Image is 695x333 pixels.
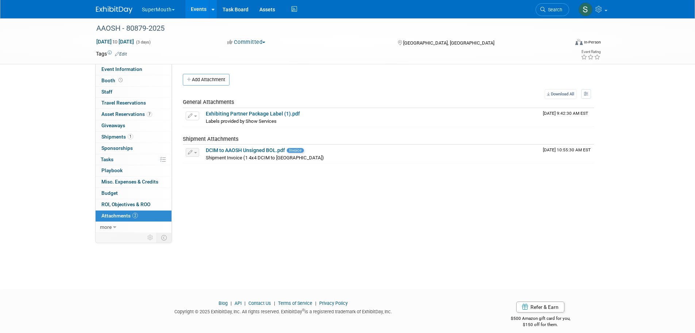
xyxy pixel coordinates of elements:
[101,201,150,207] span: ROI, Objectives & ROO
[101,213,138,219] span: Attachments
[101,134,133,140] span: Shipments
[579,3,592,16] img: Samantha Meyers
[287,148,304,153] span: Invoice
[96,143,171,154] a: Sponsorships
[147,111,152,117] span: 7
[96,199,171,210] a: ROI, Objectives & ROO
[96,165,171,176] a: Playbook
[101,145,133,151] span: Sponsorships
[101,111,152,117] span: Asset Reservations
[482,311,599,328] div: $500 Amazon gift card for you,
[581,50,601,54] div: Event Rating
[526,38,601,49] div: Event Format
[225,38,268,46] button: Committed
[157,233,171,242] td: Toggle Event Tabs
[183,74,229,86] button: Add Attachment
[540,108,594,126] td: Upload Timestamp
[96,38,134,45] span: [DATE] [DATE]
[94,22,558,35] div: AAOSH - 80879-2025
[135,40,151,45] span: (3 days)
[100,224,112,230] span: more
[101,89,112,95] span: Staff
[117,77,124,83] span: Booth not reserved yet
[96,64,171,75] a: Event Information
[96,109,171,120] a: Asset Reservations7
[96,211,171,222] a: Attachments2
[272,300,277,306] span: |
[545,89,576,99] a: Download All
[96,98,171,109] a: Travel Reservations
[584,39,601,45] div: In-Person
[128,134,133,139] span: 1
[482,322,599,328] div: $150 off for them.
[96,120,171,131] a: Giveaways
[96,132,171,143] a: Shipments1
[313,300,318,306] span: |
[96,75,171,86] a: Booth
[132,213,138,218] span: 2
[206,118,277,124] span: Labels provided by Show Services
[243,300,247,306] span: |
[183,136,239,142] span: Shipment Attachments
[545,7,562,12] span: Search
[235,300,242,306] a: API
[248,300,271,306] a: Contact Us
[302,308,305,312] sup: ®
[101,167,123,173] span: Playbook
[144,233,157,242] td: Personalize Event Tab Strip
[540,145,594,163] td: Upload Timestamp
[536,3,569,16] a: Search
[101,156,113,162] span: Tasks
[112,39,119,45] span: to
[206,155,324,160] span: Shipment Invoice (1 4x4 DCIM to [GEOGRAPHIC_DATA])
[96,307,471,315] div: Copyright © 2025 ExhibitDay, Inc. All rights reserved. ExhibitDay is a registered trademark of Ex...
[96,222,171,233] a: more
[96,6,132,14] img: ExhibitDay
[206,147,285,153] a: DCIM to AAOSH Unsigned BOL.pdf
[219,300,228,306] a: Blog
[96,50,127,57] td: Tags
[403,40,494,46] span: [GEOGRAPHIC_DATA], [GEOGRAPHIC_DATA]
[101,100,146,106] span: Travel Reservations
[543,111,588,116] span: Upload Timestamp
[115,52,127,57] a: Edit
[101,190,118,196] span: Budget
[96,87,171,98] a: Staff
[183,99,234,105] span: General Attachments
[516,302,564,313] a: Refer & Earn
[101,179,158,185] span: Misc. Expenses & Credits
[278,300,312,306] a: Terms of Service
[96,177,171,188] a: Misc. Expenses & Credits
[206,111,300,117] a: Exhibiting Partner Package Label (1).pdf
[319,300,348,306] a: Privacy Policy
[575,39,583,45] img: Format-Inperson.png
[101,122,125,128] span: Giveaways
[101,66,142,72] span: Event Information
[101,77,124,83] span: Booth
[543,147,591,152] span: Upload Timestamp
[96,188,171,199] a: Budget
[229,300,233,306] span: |
[96,154,171,165] a: Tasks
